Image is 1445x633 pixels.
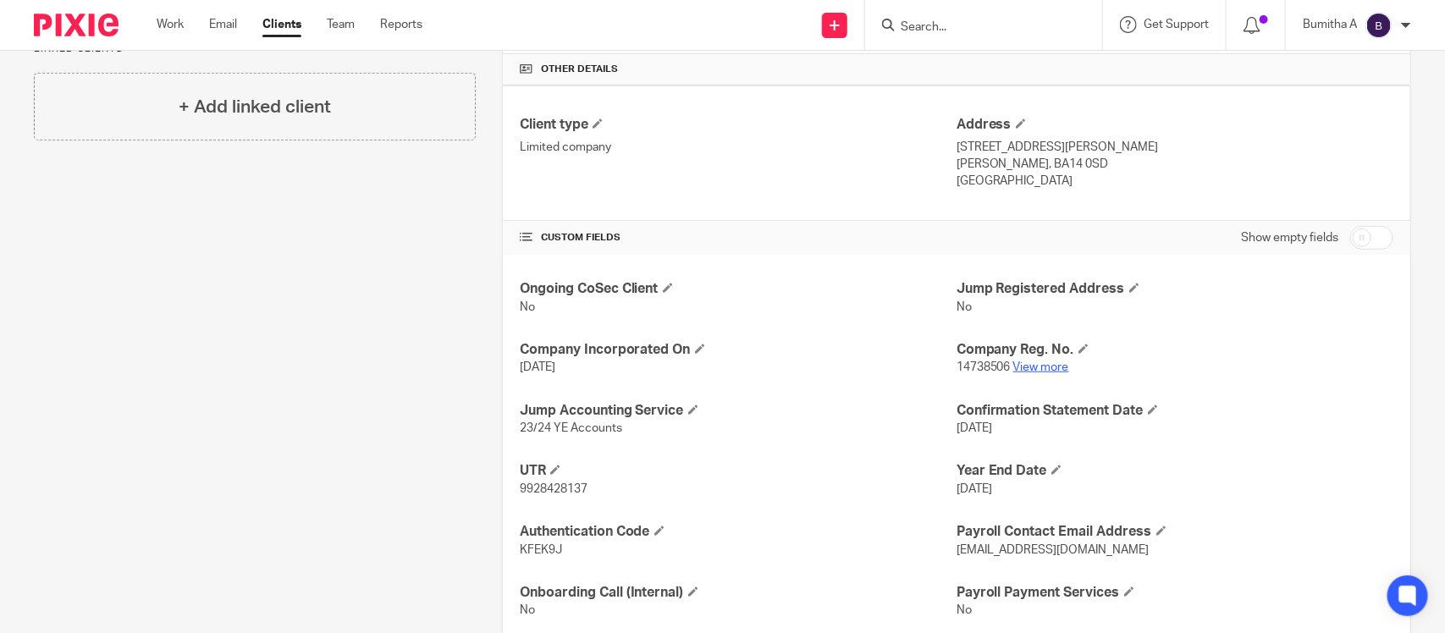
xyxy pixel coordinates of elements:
[520,483,587,495] span: 9928428137
[957,523,1393,541] h4: Payroll Contact Email Address
[520,462,957,480] h4: UTR
[957,462,1393,480] h4: Year End Date
[1365,12,1393,39] img: svg%3E
[327,16,355,33] a: Team
[520,544,562,556] span: KFEK9J
[957,544,1150,556] span: [EMAIL_ADDRESS][DOMAIN_NAME]
[209,16,237,33] a: Email
[957,361,1011,373] span: 14738506
[520,402,957,420] h4: Jump Accounting Service
[34,14,119,36] img: Pixie
[541,63,618,76] span: Other details
[957,156,1393,173] p: [PERSON_NAME], BA14 0SD
[957,422,992,434] span: [DATE]
[957,604,972,616] span: No
[520,341,957,359] h4: Company Incorporated On
[520,584,957,602] h4: Onboarding Call (Internal)
[1013,361,1069,373] a: View more
[899,20,1051,36] input: Search
[179,94,331,120] h4: + Add linked client
[1144,19,1209,30] span: Get Support
[520,422,622,434] span: 23/24 YE Accounts
[520,361,555,373] span: [DATE]
[520,604,535,616] span: No
[520,301,535,313] span: No
[957,139,1393,156] p: [STREET_ADDRESS][PERSON_NAME]
[380,16,422,33] a: Reports
[957,341,1393,359] h4: Company Reg. No.
[957,402,1393,420] h4: Confirmation Statement Date
[520,523,957,541] h4: Authentication Code
[957,280,1393,298] h4: Jump Registered Address
[520,139,957,156] p: Limited company
[520,116,957,134] h4: Client type
[1303,16,1357,33] p: Bumitha A
[957,173,1393,190] p: [GEOGRAPHIC_DATA]
[957,483,992,495] span: [DATE]
[957,584,1393,602] h4: Payroll Payment Services
[157,16,184,33] a: Work
[520,231,957,245] h4: CUSTOM FIELDS
[957,301,972,313] span: No
[1241,229,1338,246] label: Show empty fields
[262,16,301,33] a: Clients
[957,116,1393,134] h4: Address
[520,280,957,298] h4: Ongoing CoSec Client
